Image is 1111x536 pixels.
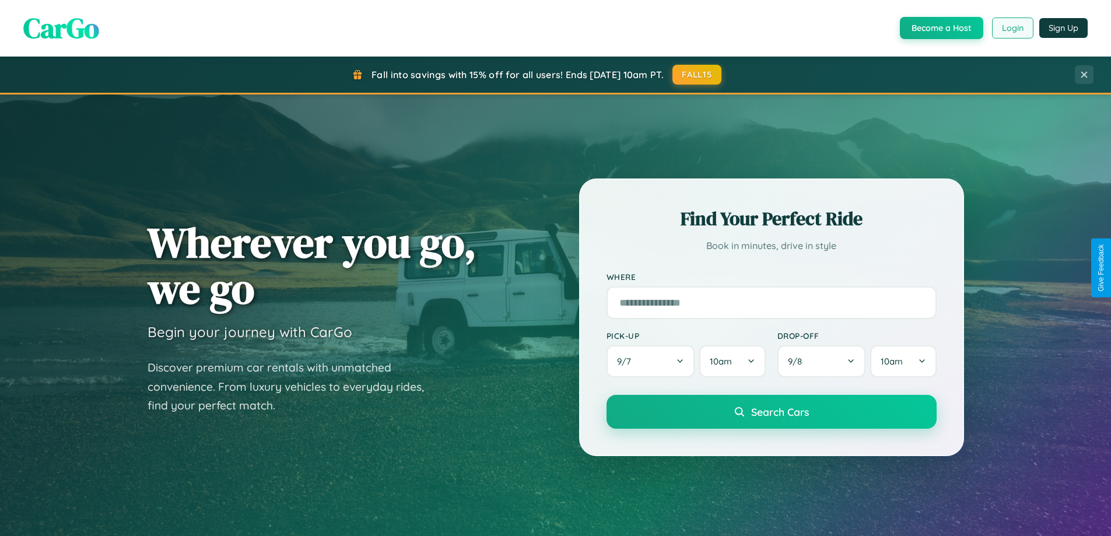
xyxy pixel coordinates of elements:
[1039,18,1088,38] button: Sign Up
[710,356,732,367] span: 10am
[881,356,903,367] span: 10am
[751,405,809,418] span: Search Cars
[607,345,695,377] button: 9/7
[617,356,637,367] span: 9 / 7
[607,237,937,254] p: Book in minutes, drive in style
[23,9,99,47] span: CarGo
[148,219,476,311] h1: Wherever you go, we go
[607,331,766,341] label: Pick-up
[870,345,936,377] button: 10am
[788,356,808,367] span: 9 / 8
[148,358,439,415] p: Discover premium car rentals with unmatched convenience. From luxury vehicles to everyday rides, ...
[900,17,983,39] button: Become a Host
[148,323,352,341] h3: Begin your journey with CarGo
[607,395,937,429] button: Search Cars
[777,345,866,377] button: 9/8
[607,206,937,232] h2: Find Your Perfect Ride
[992,17,1033,38] button: Login
[607,272,937,282] label: Where
[371,69,664,80] span: Fall into savings with 15% off for all users! Ends [DATE] 10am PT.
[672,65,721,85] button: FALL15
[1097,244,1105,292] div: Give Feedback
[699,345,765,377] button: 10am
[777,331,937,341] label: Drop-off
